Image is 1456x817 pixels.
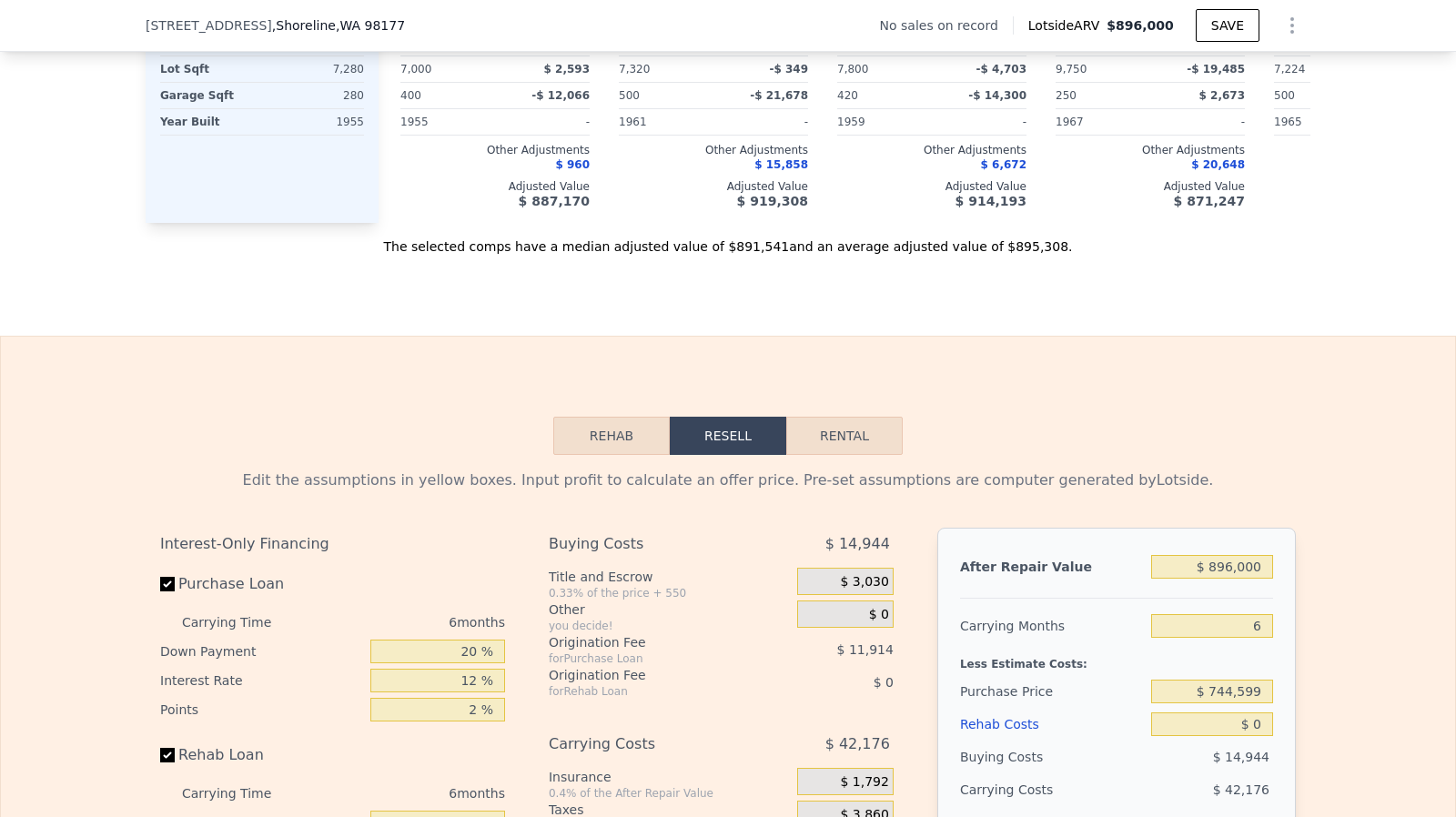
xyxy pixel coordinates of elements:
span: -$ 4,703 [976,63,1026,76]
div: Adjusted Value [619,179,808,194]
span: -$ 14,300 [968,89,1026,102]
div: Carrying Time [182,608,300,637]
div: Carrying Costs [549,728,752,761]
div: Points [160,695,363,724]
button: SAVE [1196,9,1259,42]
span: $ 20,648 [1191,158,1245,171]
span: $ 914,193 [955,194,1026,208]
div: 1955 [266,109,364,135]
span: $ 6,672 [981,158,1026,171]
div: Rehab Costs [960,708,1144,741]
div: After Repair Value [960,550,1144,583]
div: Adjusted Value [1056,179,1245,194]
div: Carrying Time [182,779,300,808]
div: for Rehab Loan [549,684,752,699]
span: $ 0 [869,607,889,623]
span: $ 11,914 [837,642,894,657]
div: Carrying Costs [960,773,1074,806]
span: 9,750 [1056,63,1087,76]
div: Year Built [160,109,258,135]
div: - [499,109,590,135]
div: Other [549,600,790,619]
div: 1965 [1274,109,1365,135]
span: $ 14,944 [1213,750,1269,764]
div: Edit the assumptions in yellow boxes. Input profit to calculate an offer price. Pre-set assumptio... [160,469,1296,491]
div: Buying Costs [549,528,752,560]
span: $ 887,170 [519,194,590,208]
div: 1959 [837,109,928,135]
div: Interest-Only Financing [160,528,505,560]
span: $ 42,176 [825,728,890,761]
div: Adjusted Value [837,179,1026,194]
div: Origination Fee [549,633,752,651]
span: $ 960 [555,158,590,171]
span: 7,320 [619,63,650,76]
span: , Shoreline [272,16,405,35]
div: Other Adjustments [1056,143,1245,157]
span: 7,224 [1274,63,1305,76]
input: Purchase Loan [160,577,175,591]
div: 280 [266,83,364,108]
div: Garage Sqft [160,83,258,108]
span: $ 919,308 [737,194,808,208]
button: Show Options [1274,7,1310,44]
span: 500 [1274,89,1295,102]
label: Rehab Loan [160,739,363,772]
span: $ 42,176 [1213,782,1269,797]
button: Rehab [553,417,670,455]
span: -$ 12,066 [531,89,590,102]
div: - [717,109,808,135]
div: Carrying Months [960,610,1144,642]
span: 7,800 [837,63,868,76]
input: Rehab Loan [160,748,175,762]
span: $ 871,247 [1174,194,1245,208]
span: -$ 19,485 [1187,63,1245,76]
span: 7,000 [400,63,431,76]
span: $ 1,792 [840,774,888,791]
span: $ 14,944 [825,528,890,560]
span: $ 15,858 [754,158,808,171]
button: Rental [786,417,903,455]
span: 400 [400,89,421,102]
div: for Purchase Loan [549,651,752,666]
span: Lotside ARV [1028,16,1107,35]
div: Insurance [549,768,790,786]
span: 500 [619,89,640,102]
div: Less Estimate Costs: [960,642,1273,675]
span: $ 2,673 [1199,89,1245,102]
div: 6 months [308,608,505,637]
span: 420 [837,89,858,102]
div: Title and Escrow [549,568,790,586]
div: 0.4% of the After Repair Value [549,786,790,801]
span: [STREET_ADDRESS] [146,16,272,35]
div: - [1154,109,1245,135]
div: Buying Costs [960,741,1144,773]
span: $896,000 [1107,18,1174,33]
div: No sales on record [880,16,1013,35]
div: 1961 [619,109,710,135]
span: $ 3,030 [840,574,888,590]
span: 250 [1056,89,1077,102]
div: Lot Sqft [160,56,258,82]
span: -$ 349 [769,63,808,76]
span: , WA 98177 [336,18,405,33]
div: 6 months [308,779,505,808]
div: Other Adjustments [400,143,590,157]
div: Origination Fee [549,666,752,684]
button: Resell [670,417,786,455]
span: $ 2,593 [544,63,590,76]
div: you decide! [549,619,790,633]
div: 0.33% of the price + 550 [549,586,790,600]
div: Interest Rate [160,666,363,695]
div: The selected comps have a median adjusted value of $891,541 and an average adjusted value of $895... [146,223,1310,256]
div: 7,280 [266,56,364,82]
div: - [935,109,1026,135]
span: $ 0 [874,675,894,690]
div: Other Adjustments [837,143,1026,157]
div: Other Adjustments [619,143,808,157]
div: Adjusted Value [400,179,590,194]
div: 1955 [400,109,491,135]
span: -$ 21,678 [750,89,808,102]
div: 1967 [1056,109,1147,135]
label: Purchase Loan [160,568,363,600]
